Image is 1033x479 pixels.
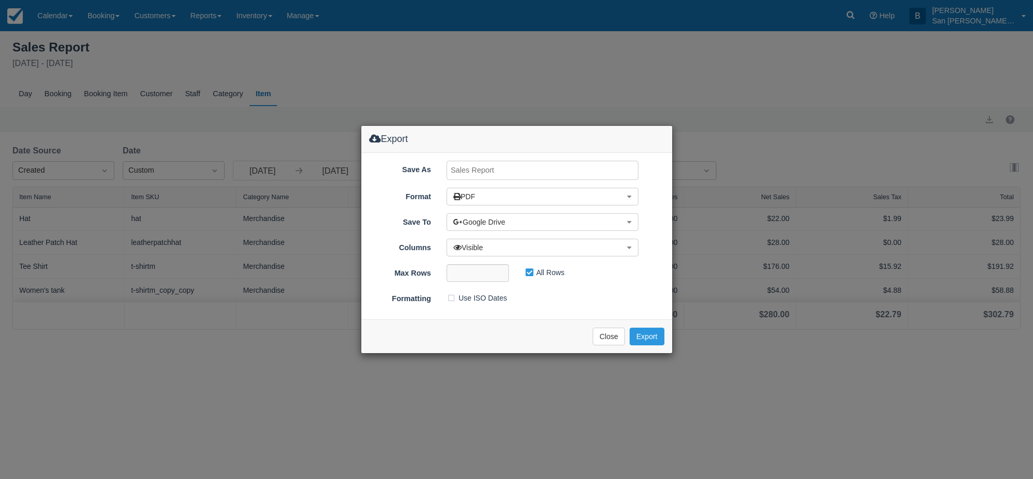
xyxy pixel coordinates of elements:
span: Visible [453,243,483,252]
label: Save To [361,213,439,228]
span: Use ISO Dates [447,293,514,302]
h4: Export [369,134,664,145]
span: All Rows [525,268,571,276]
label: Save As [361,161,439,175]
span: PDF [453,192,475,201]
button: Google Drive [447,213,638,231]
label: All Rows [525,265,571,280]
label: Max Rows [361,264,439,279]
button: Visible [447,239,638,256]
label: Formatting [361,290,439,304]
label: Use ISO Dates [447,290,514,306]
label: Columns [361,239,439,253]
span: Google Drive [453,218,505,226]
button: PDF [447,188,638,205]
input: Sales Report [447,161,638,180]
button: Export [630,328,664,345]
button: Close [593,328,625,345]
label: Format [361,188,439,202]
